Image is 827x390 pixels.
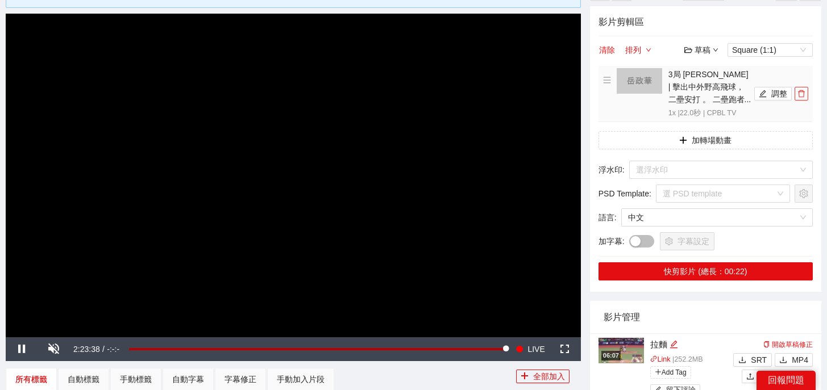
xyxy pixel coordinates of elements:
span: Square (1:1) [732,44,808,56]
div: 影片管理 [604,301,808,333]
button: 排列down [625,43,652,57]
h4: 影片剪輯區 [599,15,813,29]
span: / [102,345,105,354]
div: 所有標籤 [15,373,47,385]
span: PSD Template : [599,187,651,200]
div: 自動字幕 [172,373,204,385]
button: delete [795,87,808,100]
span: download [779,356,787,365]
div: 拉麵 [650,338,730,351]
div: 手動標籤 [120,373,152,385]
span: upload [746,372,754,381]
button: setting字幕設定 [660,232,714,250]
button: plus加轉場動畫 [599,131,813,149]
span: 加字幕 : [599,235,625,248]
button: downloadMP4 [775,353,813,367]
span: copy [763,341,770,348]
span: plus [679,136,687,145]
a: linkLink [650,355,671,363]
span: delete [795,90,808,98]
span: 中文 [628,209,806,226]
button: Unmute [38,337,69,361]
span: LIVE [527,337,545,361]
p: 1x | 22.0 秒 | CPBL TV [668,108,751,119]
div: 草稿 [684,44,718,56]
div: Video Player [6,14,581,337]
button: Seek to live, currently playing live [512,337,548,361]
span: menu [603,76,611,84]
span: 語言 : [599,211,617,224]
a: 開啟草稿修正 [763,341,813,349]
p: | 252.2 MB [650,354,730,366]
button: Fullscreen [549,337,581,361]
span: MP4 [792,354,808,366]
span: plus [521,372,529,381]
span: edit [670,340,678,349]
div: Progress Bar [129,348,506,350]
span: 2:23:38 [73,345,100,354]
button: uploadYouTube 上傳 [742,370,813,383]
h4: 3局 [PERSON_NAME] | 擊出中外野高飛球，二壘安打 。 二壘跑者... [668,68,751,106]
img: 160x90.png [617,68,662,94]
div: 字幕修正 [225,373,256,385]
div: 手動加入片段 [277,373,325,385]
span: edit [759,90,767,99]
button: edit調整 [754,87,792,100]
span: Add Tag [650,366,691,379]
button: Pause [6,337,38,361]
div: 回報問題 [757,371,816,390]
div: 編輯 [670,338,678,351]
img: ad96d15b-9f46-4d55-a317-76a6f068b6e8.jpg [599,338,644,363]
span: folder-open [684,46,692,54]
span: -:-:- [107,345,119,354]
button: setting [795,184,813,203]
span: plus [655,368,662,375]
span: link [650,355,658,363]
span: YouTube 上傳 [759,370,808,383]
div: 06:07 [601,351,621,360]
span: download [738,356,746,365]
button: plus全部加入 [516,370,570,383]
button: 快剪影片 (總長：00:22) [599,262,813,280]
span: SRT [751,354,767,366]
span: down [646,47,651,54]
div: 自動標籤 [68,373,99,385]
span: 浮水印 : [599,163,625,176]
span: down [713,47,718,53]
button: downloadSRT [733,353,772,367]
button: 清除 [599,43,616,57]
